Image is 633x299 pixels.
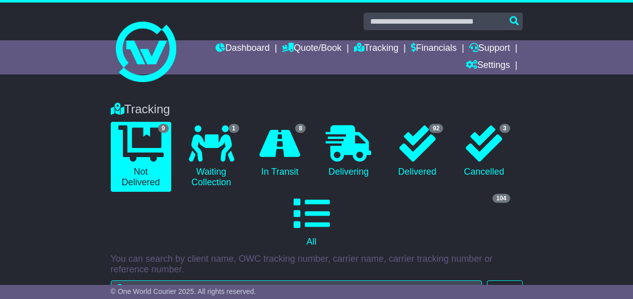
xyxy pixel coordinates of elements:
[429,124,443,133] span: 92
[354,40,398,57] a: Tracking
[493,194,510,203] span: 104
[466,57,510,74] a: Settings
[216,40,269,57] a: Dashboard
[318,122,379,181] a: Delivering
[389,122,446,181] a: 92 Delivered
[229,124,239,133] span: 1
[106,102,528,117] div: Tracking
[456,122,513,181] a: 3 Cancelled
[158,124,169,133] span: 9
[469,40,510,57] a: Support
[500,124,510,133] span: 3
[295,124,306,133] span: 8
[111,122,171,192] a: 9 Not Delivered
[411,40,457,57] a: Financials
[181,122,242,192] a: 1 Waiting Collection
[282,40,341,57] a: Quote/Book
[111,254,523,275] p: You can search by client name, OWC tracking number, carrier name, carrier tracking number or refe...
[111,287,256,295] span: © One World Courier 2025. All rights reserved.
[252,122,309,181] a: 8 In Transit
[487,280,522,298] button: Search
[111,192,513,251] a: 104 All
